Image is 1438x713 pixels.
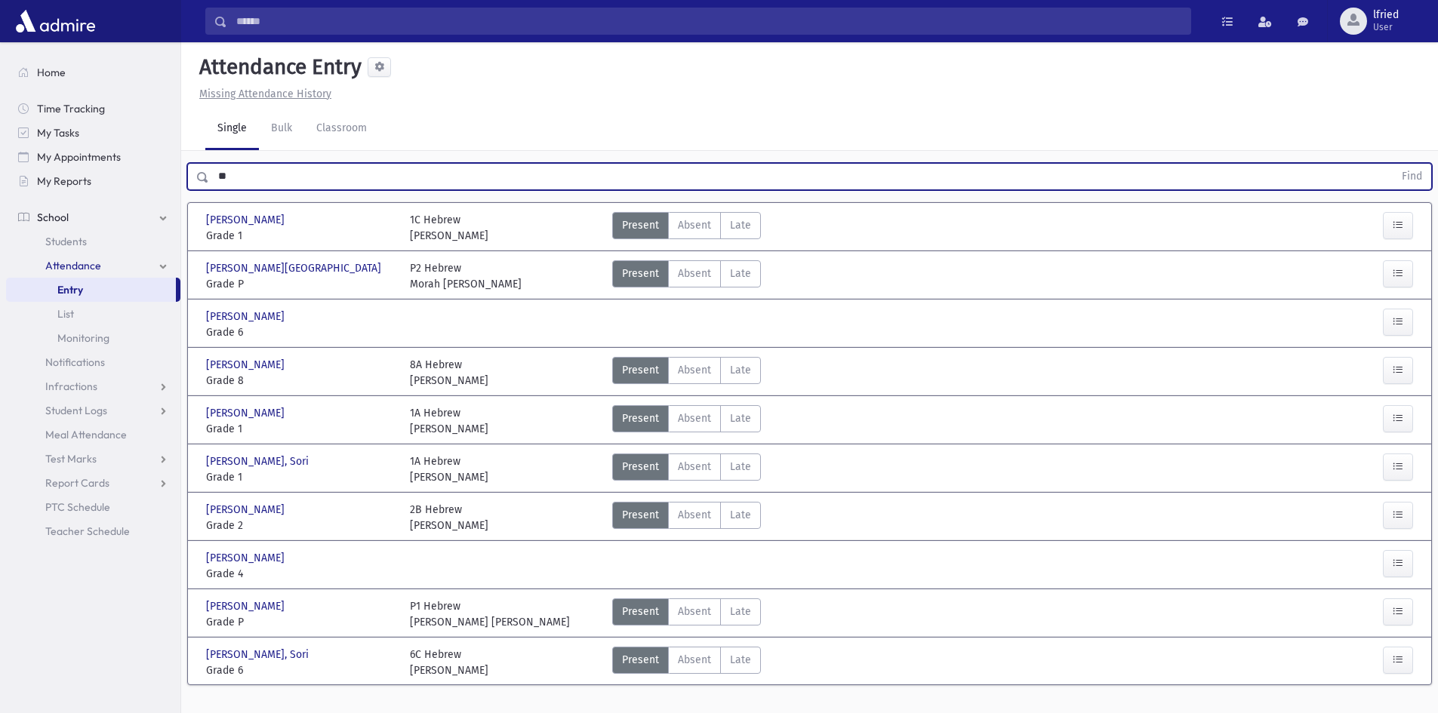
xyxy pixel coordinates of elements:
a: Bulk [259,108,304,150]
a: Entry [6,278,176,302]
span: Grade 8 [206,373,395,389]
span: Monitoring [57,331,109,345]
h5: Attendance Entry [193,54,362,80]
div: P2 Hebrew Morah [PERSON_NAME] [410,260,522,292]
span: Late [730,217,751,233]
a: PTC Schedule [6,495,180,519]
a: My Appointments [6,145,180,169]
span: [PERSON_NAME] [206,212,288,228]
div: AttTypes [612,405,761,437]
div: 1A Hebrew [PERSON_NAME] [410,453,488,485]
span: Infractions [45,380,97,393]
span: Grade 4 [206,566,395,582]
span: Absent [678,507,711,523]
div: 1C Hebrew [PERSON_NAME] [410,212,488,244]
span: Late [730,362,751,378]
span: Grade 1 [206,421,395,437]
div: AttTypes [612,453,761,485]
span: Late [730,507,751,523]
a: Classroom [304,108,379,150]
span: Grade 6 [206,324,395,340]
span: [PERSON_NAME] [206,309,288,324]
div: AttTypes [612,598,761,630]
span: Late [730,604,751,619]
a: Missing Attendance History [193,88,331,100]
span: School [37,211,69,224]
span: [PERSON_NAME], Sori [206,453,312,469]
button: Find [1393,164,1431,189]
a: Report Cards [6,471,180,495]
span: Absent [678,266,711,281]
span: Absent [678,604,711,619]
span: Absent [678,652,711,668]
a: Attendance [6,254,180,278]
span: Meal Attendance [45,428,127,441]
span: List [57,307,74,321]
span: [PERSON_NAME], Sori [206,647,312,662]
a: Single [205,108,259,150]
a: Teacher Schedule [6,519,180,543]
a: Time Tracking [6,97,180,121]
span: Teacher Schedule [45,524,130,538]
span: Present [622,362,659,378]
a: Students [6,229,180,254]
span: Present [622,604,659,619]
span: Grade P [206,276,395,292]
span: Absent [678,410,711,426]
a: My Tasks [6,121,180,145]
img: AdmirePro [12,6,99,36]
a: Home [6,60,180,85]
span: My Tasks [37,126,79,140]
div: AttTypes [612,212,761,244]
div: AttTypes [612,260,761,292]
span: Present [622,459,659,475]
span: My Appointments [37,150,121,164]
div: 6C Hebrew [PERSON_NAME] [410,647,488,678]
div: AttTypes [612,502,761,533]
div: AttTypes [612,647,761,678]
span: Attendance [45,259,101,272]
span: Students [45,235,87,248]
span: [PERSON_NAME] [206,550,288,566]
a: My Reports [6,169,180,193]
span: [PERSON_NAME][GEOGRAPHIC_DATA] [206,260,384,276]
span: Late [730,459,751,475]
a: Notifications [6,350,180,374]
span: Late [730,266,751,281]
span: Grade P [206,614,395,630]
span: Report Cards [45,476,109,490]
span: Absent [678,217,711,233]
div: AttTypes [612,357,761,389]
span: Entry [57,283,83,297]
span: lfried [1373,9,1399,21]
span: Late [730,652,751,668]
span: Present [622,266,659,281]
span: [PERSON_NAME] [206,405,288,421]
div: P1 Hebrew [PERSON_NAME] [PERSON_NAME] [410,598,570,630]
div: 1A Hebrew [PERSON_NAME] [410,405,488,437]
span: Grade 1 [206,228,395,244]
span: Present [622,507,659,523]
span: My Reports [37,174,91,188]
div: 2B Hebrew [PERSON_NAME] [410,502,488,533]
span: Student Logs [45,404,107,417]
input: Search [227,8,1190,35]
span: Test Marks [45,452,97,466]
span: Present [622,652,659,668]
span: Grade 2 [206,518,395,533]
a: Monitoring [6,326,180,350]
span: Time Tracking [37,102,105,115]
span: Present [622,217,659,233]
span: [PERSON_NAME] [206,598,288,614]
u: Missing Attendance History [199,88,331,100]
a: List [6,302,180,326]
span: User [1373,21,1399,33]
span: [PERSON_NAME] [206,502,288,518]
span: PTC Schedule [45,500,110,514]
span: Present [622,410,659,426]
span: Absent [678,459,711,475]
span: [PERSON_NAME] [206,357,288,373]
a: Infractions [6,374,180,398]
span: Late [730,410,751,426]
a: Student Logs [6,398,180,423]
